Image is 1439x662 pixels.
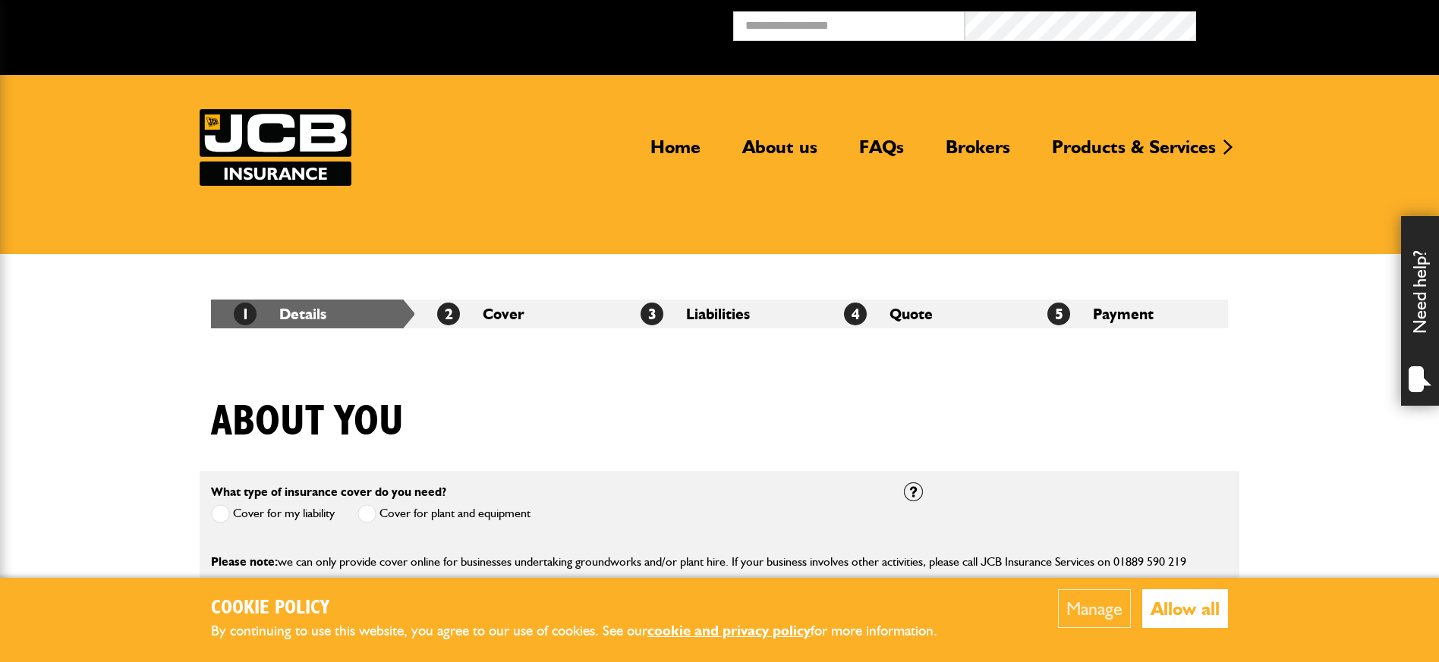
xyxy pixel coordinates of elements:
a: JCB Insurance Services [200,109,351,186]
label: Cover for plant and equipment [357,504,531,523]
a: FAQs [848,136,915,171]
a: Products & Services [1041,136,1227,171]
li: Quote [821,300,1025,328]
span: 4 [844,303,867,325]
button: Manage [1058,589,1131,628]
a: Brokers [934,136,1022,171]
li: Details [211,300,414,328]
label: What type of insurance cover do you need? [211,486,446,498]
li: Payment [1025,300,1228,328]
span: Please note: [211,554,278,569]
span: 2 [437,303,460,325]
button: Broker Login [1196,11,1428,35]
span: 5 [1047,303,1070,325]
span: 1 [234,303,257,325]
div: Need help? [1401,216,1439,406]
a: About us [731,136,829,171]
label: Cover for my liability [211,504,335,523]
img: JCB Insurance Services logo [200,109,351,186]
h2: Cookie Policy [211,597,962,620]
p: we can only provide cover online for businesses undertaking groundworks and/or plant hire. If you... [211,552,1228,572]
button: Allow all [1142,589,1228,628]
a: cookie and privacy policy [647,622,811,639]
span: 3 [641,303,663,325]
h1: About you [211,397,404,447]
p: By continuing to use this website, you agree to our use of cookies. See our for more information. [211,620,962,643]
li: Cover [414,300,618,328]
a: Home [639,136,712,171]
li: Liabilities [618,300,821,328]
